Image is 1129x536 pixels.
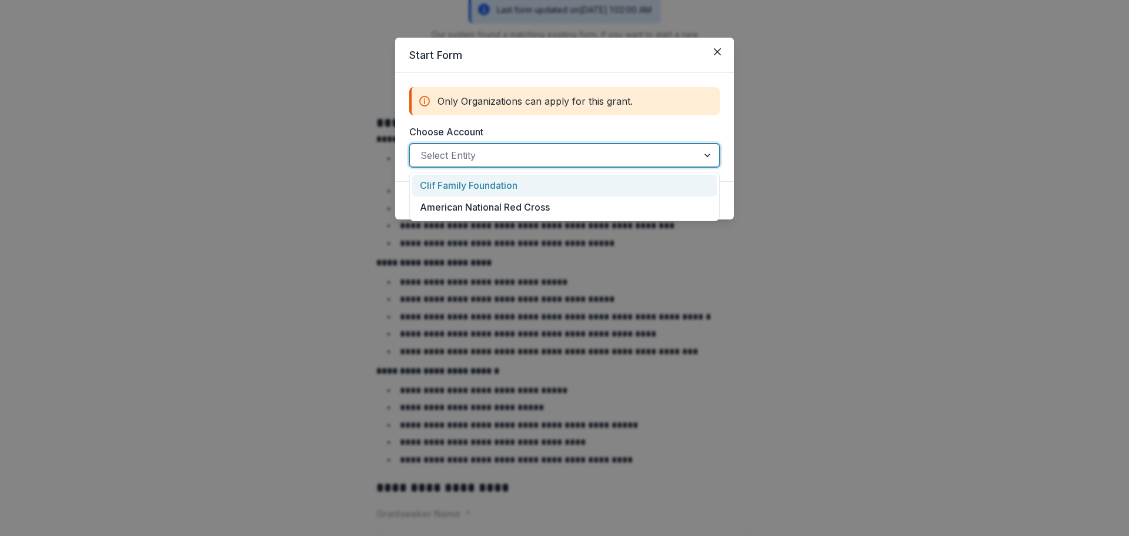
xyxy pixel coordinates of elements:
[412,197,717,218] div: American National Red Cross
[708,42,727,61] button: Close
[395,38,734,73] header: Start Form
[409,125,713,139] label: Choose Account
[409,87,720,115] div: Only Organizations can apply for this grant.
[412,175,717,197] div: Clif Family Foundation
